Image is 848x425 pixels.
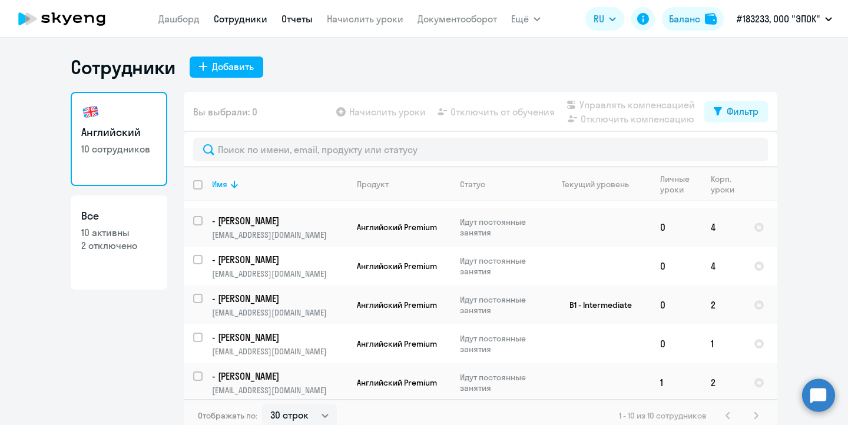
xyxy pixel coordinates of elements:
[212,292,345,305] p: - [PERSON_NAME]
[701,208,744,247] td: 4
[158,13,200,25] a: Дашборд
[460,179,541,190] div: Статус
[460,217,541,238] p: Идут постоянные занятия
[193,138,768,161] input: Поиск по имени, email, продукту или статусу
[212,331,345,344] p: - [PERSON_NAME]
[212,331,347,344] a: - [PERSON_NAME]
[212,268,347,279] p: [EMAIL_ADDRESS][DOMAIN_NAME]
[357,261,437,271] span: Английский Premium
[585,7,624,31] button: RU
[212,370,347,383] a: - [PERSON_NAME]
[460,333,541,354] p: Идут постоянные занятия
[212,253,347,266] a: - [PERSON_NAME]
[701,363,744,402] td: 2
[357,300,437,310] span: Английский Premium
[711,174,736,195] div: Корп. уроки
[198,410,257,421] span: Отображать по:
[357,338,437,349] span: Английский Premium
[701,247,744,285] td: 4
[460,255,541,277] p: Идут постоянные занятия
[71,55,175,79] h1: Сотрудники
[669,12,700,26] div: Баланс
[81,142,157,155] p: 10 сотрудников
[281,13,313,25] a: Отчеты
[357,179,450,190] div: Продукт
[551,179,650,190] div: Текущий уровень
[731,5,838,33] button: #183233, ООО "ЭПОК"
[651,208,701,247] td: 0
[212,214,345,227] p: - [PERSON_NAME]
[662,7,724,31] button: Балансbalance
[357,222,437,233] span: Английский Premium
[193,105,257,119] span: Вы выбрали: 0
[81,239,157,252] p: 2 отключено
[651,363,701,402] td: 1
[212,59,254,74] div: Добавить
[327,13,403,25] a: Начислить уроки
[727,104,758,118] div: Фильтр
[660,174,693,195] div: Личные уроки
[71,195,167,290] a: Все10 активны2 отключено
[619,410,707,421] span: 1 - 10 из 10 сотрудников
[81,102,100,121] img: english
[212,292,347,305] a: - [PERSON_NAME]
[511,12,529,26] span: Ещё
[212,230,347,240] p: [EMAIL_ADDRESS][DOMAIN_NAME]
[212,214,347,227] a: - [PERSON_NAME]
[357,179,389,190] div: Продукт
[212,179,347,190] div: Имя
[651,247,701,285] td: 0
[214,13,267,25] a: Сотрудники
[81,208,157,224] h3: Все
[541,285,651,324] td: B1 - Intermediate
[212,253,345,266] p: - [PERSON_NAME]
[511,7,541,31] button: Ещё
[737,12,820,26] p: #183233, ООО "ЭПОК"
[705,13,717,25] img: balance
[418,13,497,25] a: Документооборот
[81,125,157,140] h3: Английский
[212,370,345,383] p: - [PERSON_NAME]
[594,12,604,26] span: RU
[460,372,541,393] p: Идут постоянные занятия
[460,179,485,190] div: Статус
[212,385,347,396] p: [EMAIL_ADDRESS][DOMAIN_NAME]
[651,324,701,363] td: 0
[212,179,227,190] div: Имя
[81,226,157,239] p: 10 активны
[704,101,768,122] button: Фильтр
[212,346,347,357] p: [EMAIL_ADDRESS][DOMAIN_NAME]
[711,174,744,195] div: Корп. уроки
[651,285,701,324] td: 0
[460,294,541,316] p: Идут постоянные занятия
[71,92,167,186] a: Английский10 сотрудников
[212,307,347,318] p: [EMAIL_ADDRESS][DOMAIN_NAME]
[660,174,701,195] div: Личные уроки
[190,57,263,78] button: Добавить
[701,285,744,324] td: 2
[357,377,437,388] span: Английский Premium
[562,179,629,190] div: Текущий уровень
[701,324,744,363] td: 1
